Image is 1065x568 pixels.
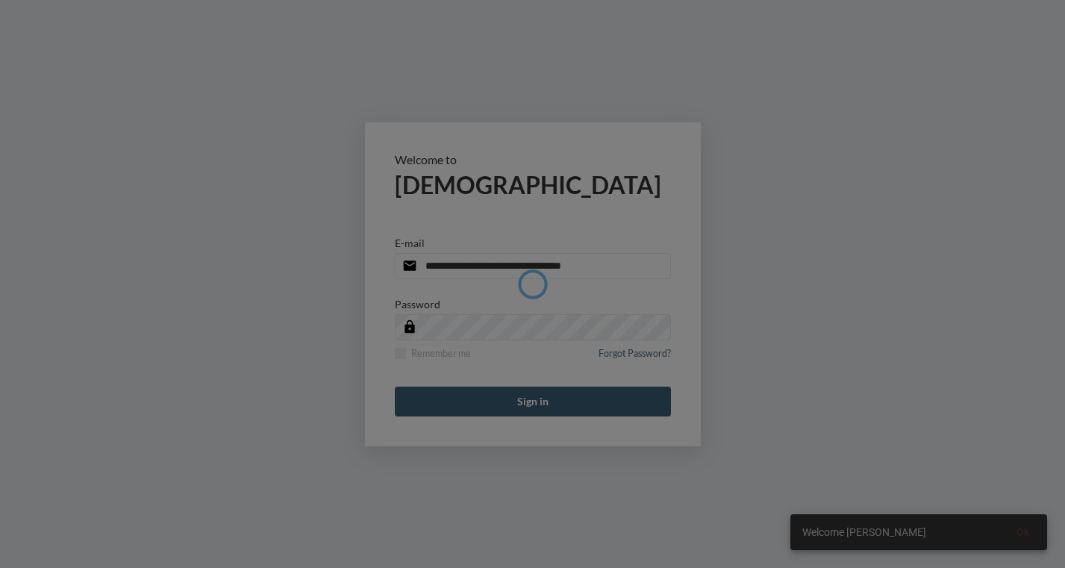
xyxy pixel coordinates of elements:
[395,387,671,416] button: Sign in
[395,237,425,249] p: E-mail
[1016,526,1029,538] span: Ok
[395,298,440,310] p: Password
[395,348,471,359] label: Remember me
[599,348,671,368] a: Forgot Password?
[395,170,671,199] h2: [DEMOGRAPHIC_DATA]
[395,152,671,166] p: Welcome to
[802,525,926,540] span: Welcome [PERSON_NAME]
